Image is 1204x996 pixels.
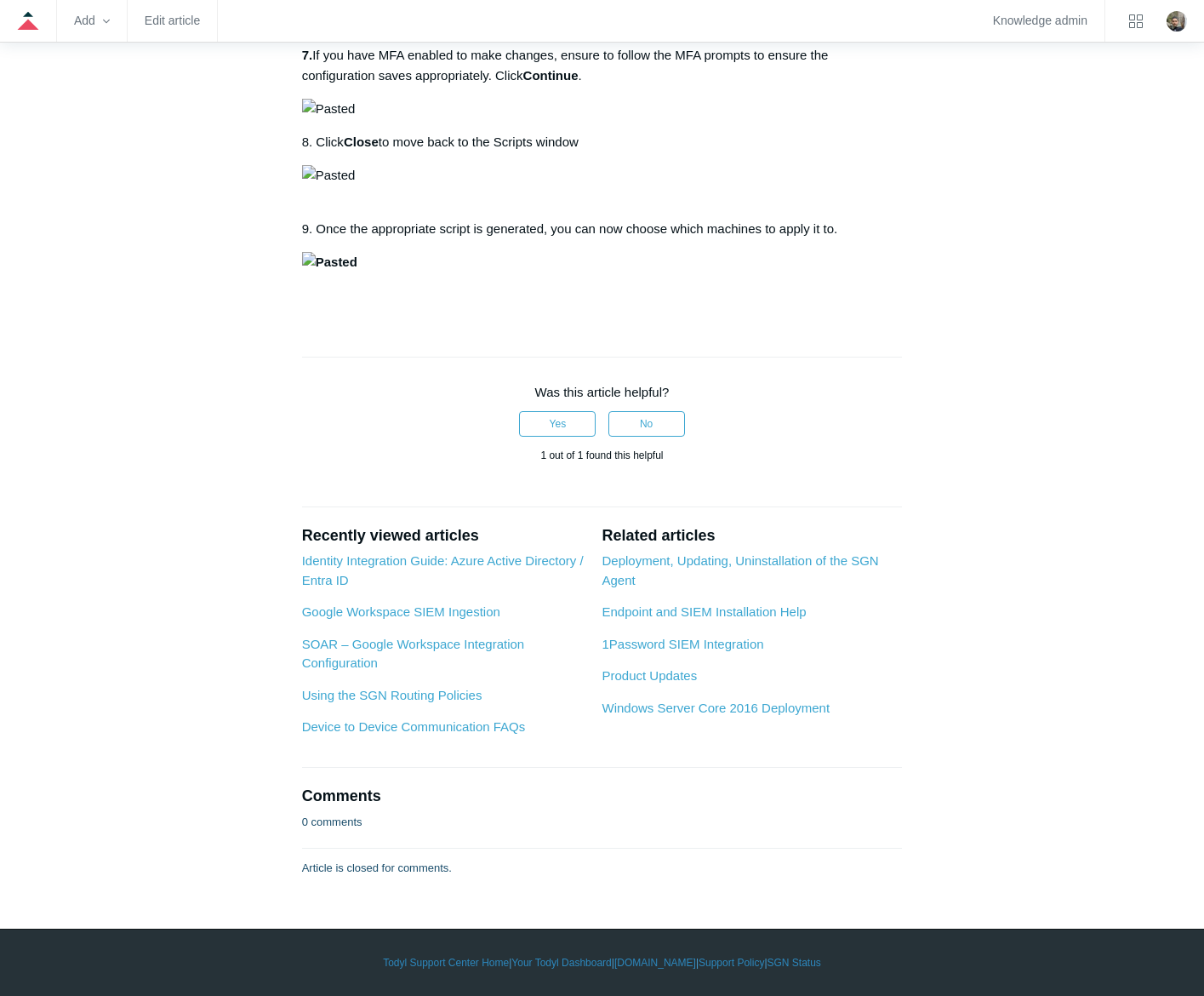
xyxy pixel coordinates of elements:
a: Product Updates [602,668,697,683]
a: 1Password SIEM Integration [602,637,763,651]
zd-hc-trigger: Click your profile icon to open the profile menu [1167,11,1187,31]
p: 9. Once the appropriate script is generated, you can now choose which machines to apply it to. [302,219,903,239]
p: If you have MFA enabled to make changes, ensure to follow the MFA prompts to ensure the configura... [302,45,903,86]
img: Pasted [302,252,357,272]
img: Pasted [302,165,356,186]
div: | | | | [109,955,1096,970]
span: Was this article helpful? [535,385,670,399]
img: user avatar [1167,11,1187,31]
a: SGN Status [767,955,821,970]
a: Using the SGN Routing Policies [302,688,482,702]
h2: Comments [302,785,903,808]
button: This article was helpful [519,411,596,437]
h2: Related articles [602,524,902,547]
a: Todyl Support Center Home [383,955,509,970]
strong: 7. [302,48,313,62]
a: Windows Server Core 2016 Deployment [602,701,830,715]
strong: Continue [523,68,579,83]
a: [DOMAIN_NAME] [614,955,696,970]
a: Endpoint and SIEM Installation Help [602,604,806,619]
a: Your Todyl Dashboard [511,955,611,970]
a: Deployment, Updating, Uninstallation of the SGN Agent [602,553,878,587]
a: Device to Device Communication FAQs [302,719,526,734]
a: Knowledge admin [993,16,1087,26]
p: 0 comments [302,814,362,831]
a: Identity Integration Guide: Azure Active Directory / Entra ID [302,553,584,587]
a: SOAR – Google Workspace Integration Configuration [302,637,525,671]
strong: Close [344,135,379,149]
a: Support Policy [699,955,764,970]
h2: Recently viewed articles [302,524,585,547]
p: 8. Click to move back to the Scripts window [302,132,903,152]
img: Pasted [302,99,356,119]
zd-hc-trigger: Add [74,16,110,26]
p: Article is closed for comments. [302,860,452,877]
a: Edit article [145,16,200,26]
span: 1 out of 1 found this helpful [540,449,663,461]
button: This article was not helpful [608,411,685,437]
a: Google Workspace SIEM Ingestion [302,604,500,619]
